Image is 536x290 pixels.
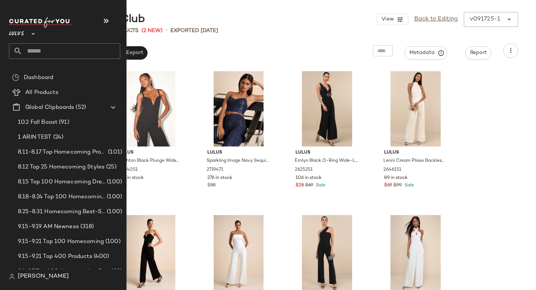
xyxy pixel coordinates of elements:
span: • [166,26,167,35]
span: Lulus [384,149,447,156]
span: 89 in stock [384,175,408,182]
span: $99 [393,182,402,189]
span: (100) [105,178,122,186]
span: $69 [384,182,392,189]
span: (100) [104,237,121,246]
span: Emlyn Black O-Ring Wide-Leg Jumpsuit [295,158,358,164]
span: Sale [315,183,325,188]
span: (100) [105,208,122,216]
span: (101) [106,148,122,157]
span: 8.25-8.31 Homecoming Best-Sellers [18,208,105,216]
span: 8.11-8.17 Top Homecoming Product [18,148,106,157]
img: 12670481_2625251.jpg [290,71,364,146]
span: 106 in stock [296,175,322,182]
span: Lenni Cream Plisse Backless Two-Piece Jumpsuit [383,158,446,164]
span: 2646151 [383,167,401,173]
span: Sale [403,183,414,188]
span: 9.15-9.19 AM Newness [18,223,79,231]
span: Brighton Black Plunge Wide-Leg Jumpsuit [118,158,181,164]
span: (400) [92,252,109,261]
span: 8.12 Top 25 Homecoming Styles [18,163,105,171]
span: (2 New) [141,27,163,35]
img: cfy_white_logo.C9jOOHJF.svg [9,17,72,28]
span: (318) [79,223,94,231]
button: Metadata [405,46,447,60]
span: 9.1-9.7 Top 100 Homecoming Dresses [18,267,110,276]
span: Sparkling Image Navy Sequin Two-Piece Jumpsuit [207,158,269,164]
span: 319 in stock [119,175,144,182]
span: (100) [105,193,122,201]
span: 10.2 Fall Boost [18,118,57,127]
span: 276 in stock [207,175,232,182]
span: 8.15 Top 100 Homecoming Dresses [18,178,105,186]
span: All Products [25,88,58,97]
span: Global Clipboards [25,103,74,112]
span: $69 [305,182,313,189]
span: Export [125,50,143,56]
span: Report [470,50,487,56]
img: 2646151_02_fullbody.jpg [378,71,453,146]
span: (99) [110,267,122,276]
span: Lulus [119,149,182,156]
span: 9.15-9.21 Top 100 Homecoming [18,237,104,246]
p: Exported [DATE] [170,27,218,35]
span: View [381,16,393,22]
a: Back to Editing [414,15,458,24]
span: Lulus [207,149,270,156]
span: 9.15-9.21 Top 400 Products [18,252,92,261]
span: Metadata [409,50,443,56]
span: 2625251 [295,167,313,173]
span: (25) [105,163,117,171]
span: (91) [57,118,69,127]
span: $28 [296,182,304,189]
span: 8.18-8.24 Top 100 Homecoming Dresses [18,193,105,201]
button: Report [465,46,491,60]
span: Dashboard [24,73,53,82]
img: svg%3e [12,74,19,81]
button: View [377,14,408,25]
img: 2719471_01_hero_2025-08-29.jpg [201,71,276,146]
span: (52) [74,103,86,112]
img: svg%3e [9,274,15,280]
button: Export [121,46,147,60]
div: v091725-1 [470,15,500,24]
span: 1 ARIN TEST [18,133,52,142]
span: (24) [52,133,64,142]
span: Lulus [9,25,24,39]
span: $88 [207,182,216,189]
span: 2604051 [118,167,138,173]
span: Lulus [296,149,358,156]
span: 2719471 [207,167,223,173]
span: [PERSON_NAME] [18,272,69,281]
